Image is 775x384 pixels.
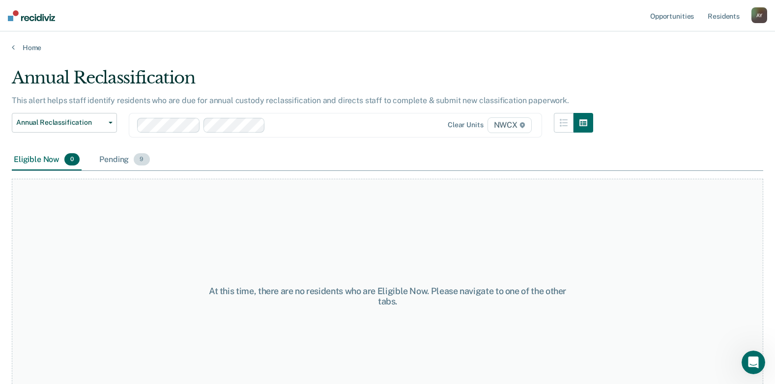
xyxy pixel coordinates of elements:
[751,7,767,23] div: A Y
[12,113,117,133] button: Annual Reclassification
[448,121,484,129] div: Clear units
[12,43,763,52] a: Home
[751,7,767,23] button: AY
[64,153,80,166] span: 0
[97,149,151,171] div: Pending9
[12,149,82,171] div: Eligible Now0
[200,286,575,307] div: At this time, there are no residents who are Eligible Now. Please navigate to one of the other tabs.
[488,117,532,133] span: NWCX
[8,10,55,21] img: Recidiviz
[12,96,569,105] p: This alert helps staff identify residents who are due for annual custody reclassification and dir...
[742,351,765,374] iframe: Intercom live chat
[16,118,105,127] span: Annual Reclassification
[12,68,593,96] div: Annual Reclassification
[134,153,149,166] span: 9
